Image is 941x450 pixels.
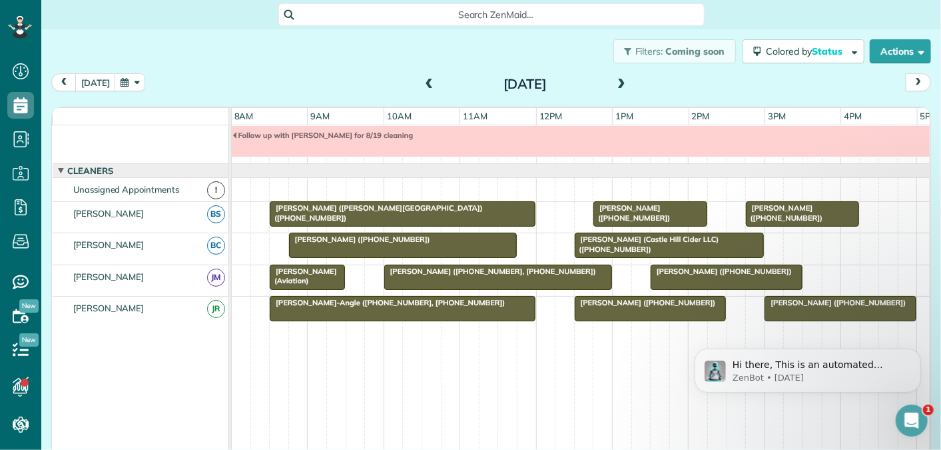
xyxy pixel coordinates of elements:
[574,298,717,307] span: [PERSON_NAME] ([PHONE_NUMBER])
[923,405,934,415] span: 1
[689,111,713,121] span: 2pm
[71,303,147,313] span: [PERSON_NAME]
[765,111,788,121] span: 3pm
[766,45,847,57] span: Colored by
[308,111,332,121] span: 9am
[460,111,490,121] span: 11am
[675,321,941,414] iframe: Intercom notifications message
[269,298,505,307] span: [PERSON_NAME]-Angle ([PHONE_NUMBER], [PHONE_NUMBER])
[207,237,225,255] span: BC
[650,267,792,276] span: [PERSON_NAME] ([PHONE_NUMBER])
[207,181,225,199] span: !
[537,111,565,121] span: 12pm
[19,299,39,313] span: New
[812,45,844,57] span: Status
[574,235,719,253] span: [PERSON_NAME] (Castle Hill Cider LLC) ([PHONE_NUMBER])
[232,111,256,121] span: 8am
[232,131,414,140] span: Follow up with [PERSON_NAME] for 8/19 cleaning
[207,300,225,318] span: JR
[71,239,147,250] span: [PERSON_NAME]
[665,45,725,57] span: Coming soon
[269,203,483,222] span: [PERSON_NAME] ([PERSON_NAME][GEOGRAPHIC_DATA]) ([PHONE_NUMBER])
[743,39,864,63] button: Colored byStatus
[207,269,225,287] span: JM
[918,111,941,121] span: 5pm
[288,235,431,244] span: [PERSON_NAME] ([PHONE_NUMBER])
[19,333,39,347] span: New
[613,111,636,121] span: 1pm
[65,165,116,176] span: Cleaners
[384,111,414,121] span: 10am
[71,208,147,219] span: [PERSON_NAME]
[764,298,906,307] span: [PERSON_NAME] ([PHONE_NUMBER])
[75,73,116,91] button: [DATE]
[906,73,931,91] button: next
[841,111,864,121] span: 4pm
[870,39,931,63] button: Actions
[269,267,337,285] span: [PERSON_NAME] (Aviation)
[593,203,671,222] span: [PERSON_NAME] ([PHONE_NUMBER])
[384,267,597,276] span: [PERSON_NAME] ([PHONE_NUMBER], [PHONE_NUMBER])
[207,205,225,223] span: BS
[896,405,928,437] iframe: Intercom live chat
[745,203,823,222] span: [PERSON_NAME] ([PHONE_NUMBER])
[442,77,609,91] h2: [DATE]
[51,73,77,91] button: prev
[635,45,663,57] span: Filters:
[71,184,182,195] span: Unassigned Appointments
[71,271,147,282] span: [PERSON_NAME]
